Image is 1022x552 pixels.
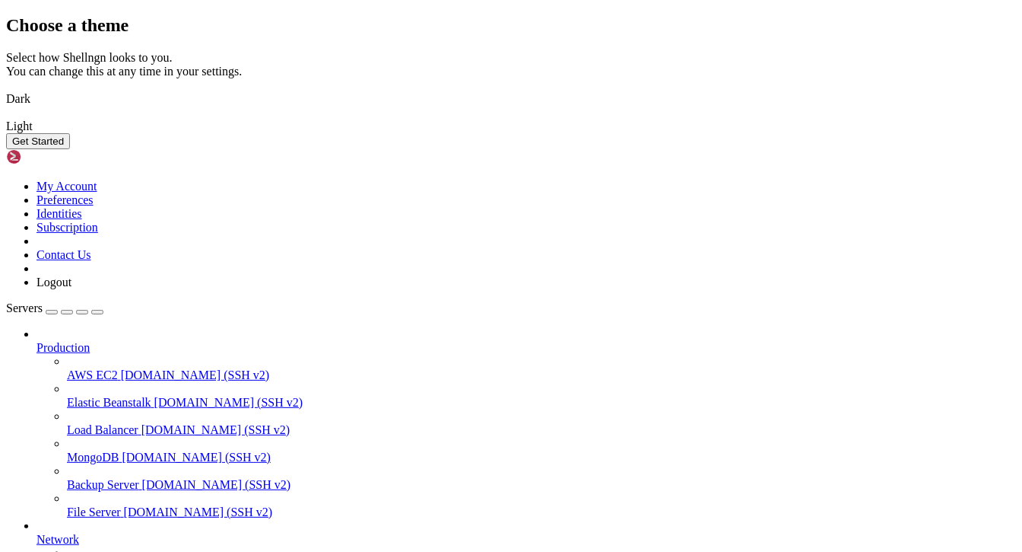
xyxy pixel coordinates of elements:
[36,248,91,261] a: Contact Us
[124,506,273,518] span: [DOMAIN_NAME] (SSH v2)
[6,302,103,314] a: Servers
[6,133,70,149] button: Get Started
[67,423,1016,437] a: Load Balancer [DOMAIN_NAME] (SSH v2)
[6,120,1016,133] div: Light
[67,492,1016,519] li: File Server [DOMAIN_NAME] (SSH v2)
[36,276,71,289] a: Logout
[67,410,1016,437] li: Load Balancer [DOMAIN_NAME] (SSH v2)
[67,382,1016,410] li: Elastic Beanstalk [DOMAIN_NAME] (SSH v2)
[122,451,271,464] span: [DOMAIN_NAME] (SSH v2)
[67,478,1016,492] a: Backup Server [DOMAIN_NAME] (SSH v2)
[67,451,119,464] span: MongoDB
[67,451,1016,464] a: MongoDB [DOMAIN_NAME] (SSH v2)
[67,369,1016,382] a: AWS EC2 [DOMAIN_NAME] (SSH v2)
[67,369,118,381] span: AWS EC2
[154,396,303,409] span: [DOMAIN_NAME] (SSH v2)
[121,369,270,381] span: [DOMAIN_NAME] (SSH v2)
[36,180,97,193] a: My Account
[6,302,43,314] span: Servers
[36,533,1016,547] a: Network
[67,506,1016,519] a: File Server [DOMAIN_NAME] (SSH v2)
[36,341,90,354] span: Production
[36,193,94,206] a: Preferences
[6,51,1016,78] div: Select how Shellngn looks to you. You can change this at any time in your settings.
[67,506,121,518] span: File Server
[67,464,1016,492] li: Backup Server [DOMAIN_NAME] (SSH v2)
[36,221,98,234] a: Subscription
[6,149,94,164] img: Shellngn
[67,437,1016,464] li: MongoDB [DOMAIN_NAME] (SSH v2)
[67,423,138,436] span: Load Balancer
[36,327,1016,519] li: Production
[36,341,1016,355] a: Production
[36,207,82,220] a: Identities
[67,355,1016,382] li: AWS EC2 [DOMAIN_NAME] (SSH v2)
[142,478,291,491] span: [DOMAIN_NAME] (SSH v2)
[36,533,79,546] span: Network
[67,396,151,409] span: Elastic Beanstalk
[141,423,290,436] span: [DOMAIN_NAME] (SSH v2)
[6,15,1016,36] h2: Choose a theme
[67,478,139,491] span: Backup Server
[6,92,1016,106] div: Dark
[67,396,1016,410] a: Elastic Beanstalk [DOMAIN_NAME] (SSH v2)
